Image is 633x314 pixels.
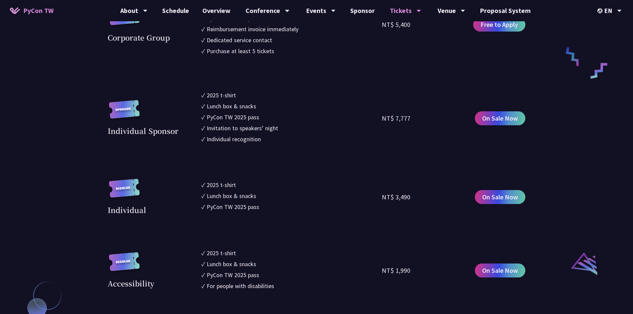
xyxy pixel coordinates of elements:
div: NT$ 5,400 [382,20,410,30]
li: ✓ [201,135,382,144]
div: 2025 t-shirt [207,249,236,258]
span: On Sale Now [482,192,518,202]
div: NT$ 3,490 [382,192,410,202]
div: Dedicated service contact [207,36,272,45]
a: Free to Apply [473,18,525,32]
li: ✓ [201,281,382,290]
li: ✓ [201,36,382,45]
div: 2025 t-shirt [207,180,236,189]
li: ✓ [201,249,382,258]
li: ✓ [201,270,382,279]
div: Lunch box & snacks [207,102,256,111]
a: On Sale Now [475,111,525,125]
li: ✓ [201,202,382,211]
div: PyCon TW 2025 pass [207,270,259,279]
div: PyCon TW 2025 pass [207,113,259,122]
li: ✓ [201,191,382,200]
img: Home icon of PyCon TW 2025 [10,7,20,14]
li: ✓ [201,260,382,268]
span: On Sale Now [482,113,518,123]
li: ✓ [201,102,382,111]
a: On Sale Now [475,263,525,277]
li: ✓ [201,124,382,133]
li: ✓ [201,91,382,100]
li: ✓ [201,47,382,55]
div: PyCon TW 2025 pass [207,202,259,211]
div: Individual Sponsor [108,125,178,136]
div: NT$ 7,777 [382,113,410,123]
div: Purchase at least 5 tickets [207,47,274,55]
div: Lunch box & snacks [207,260,256,268]
li: ✓ [201,180,382,189]
img: Locale Icon [597,8,604,13]
li: ✓ [201,113,382,122]
a: PyCon TW [3,2,60,19]
div: For people with disabilities [207,281,274,290]
a: On Sale Now [475,190,525,204]
span: On Sale Now [482,265,518,275]
div: NT$ 1,990 [382,265,410,275]
img: regular.8f272d9.svg [108,179,141,204]
span: PyCon TW [23,6,53,16]
div: Reimbursement invoice immediately [207,25,298,34]
li: ✓ [201,25,382,34]
img: regular.8f272d9.svg [108,252,141,278]
img: sponsor.43e6a3a.svg [108,100,141,126]
div: Individual [108,204,146,215]
div: Accessibility [108,278,155,289]
div: Corporate Group [108,32,170,43]
div: Invitation to speakers’ night [207,124,278,133]
div: Lunch box & snacks [207,191,256,200]
div: 2025 t-shirt [207,91,236,100]
div: Individual recognition [207,135,261,144]
span: Free to Apply [480,20,518,30]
